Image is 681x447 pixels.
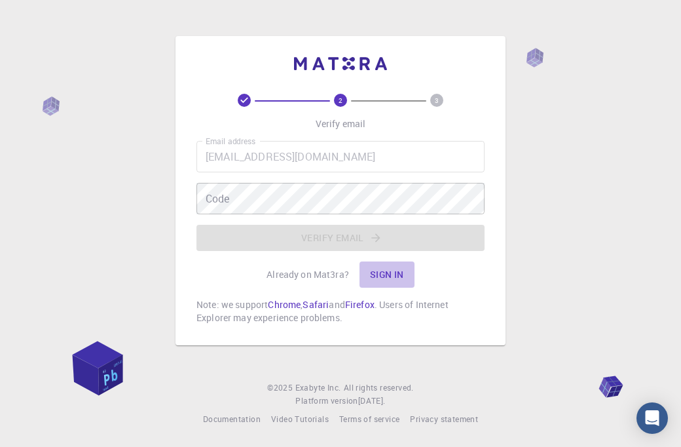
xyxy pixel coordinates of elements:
[267,268,349,281] p: Already on Mat3ra?
[339,413,399,426] a: Terms of service
[358,395,386,406] span: [DATE] .
[636,402,668,434] div: Open Intercom Messenger
[206,136,255,147] label: Email address
[339,96,342,105] text: 2
[344,381,414,395] span: All rights reserved.
[268,298,301,311] a: Chrome
[410,413,478,426] a: Privacy statement
[203,413,261,426] a: Documentation
[316,117,366,130] p: Verify email
[358,395,386,408] a: [DATE].
[203,414,261,424] span: Documentation
[295,382,341,393] span: Exabyte Inc.
[271,414,329,424] span: Video Tutorials
[271,413,329,426] a: Video Tutorials
[196,298,485,324] p: Note: we support , and . Users of Internet Explorer may experience problems.
[410,414,478,424] span: Privacy statement
[295,381,341,395] a: Exabyte Inc.
[345,298,375,311] a: Firefox
[339,414,399,424] span: Terms of service
[435,96,439,105] text: 3
[267,381,295,395] span: © 2025
[295,395,358,408] span: Platform version
[303,298,329,311] a: Safari
[359,262,414,288] button: Sign in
